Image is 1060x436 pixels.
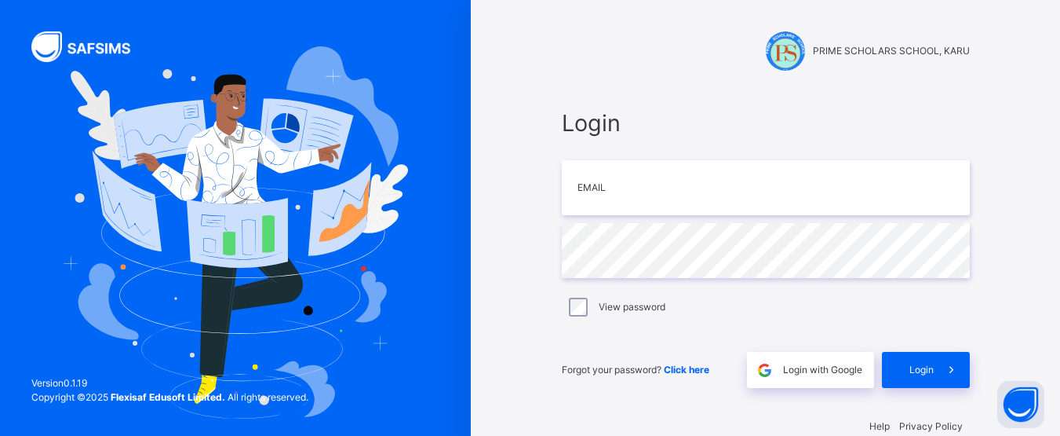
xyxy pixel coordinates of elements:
a: Help [869,420,890,432]
span: Copyright © 2025 All rights reserved. [31,391,308,403]
label: View password [599,300,665,314]
img: SAFSIMS Logo [31,31,149,62]
button: Open asap [997,381,1044,428]
img: google.396cfc9801f0270233282035f929180a.svg [756,361,774,379]
a: Privacy Policy [899,420,963,432]
strong: Flexisaf Edusoft Limited. [111,391,225,403]
img: Hero Image [63,46,409,419]
span: Version 0.1.19 [31,376,308,390]
span: Login with Google [783,363,862,377]
span: Login [909,363,934,377]
span: Forgot your password? [562,364,709,376]
a: Click here [664,364,709,376]
span: Login [562,106,970,140]
span: PRIME SCHOLARS SCHOOL, KARU [813,44,970,58]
